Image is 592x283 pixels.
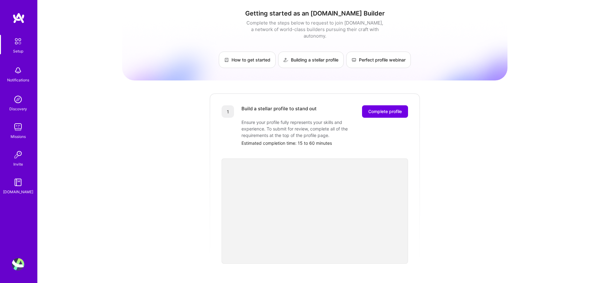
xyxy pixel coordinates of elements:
img: Perfect profile webinar [351,57,356,62]
div: Estimated completion time: 15 to 60 minutes [241,140,408,146]
img: User Avatar [12,258,24,271]
button: Complete profile [362,105,408,118]
div: Ensure your profile fully represents your skills and experience. To submit for review, complete a... [241,119,366,139]
span: Complete profile [368,108,402,115]
a: Building a stellar profile [278,52,344,68]
div: Invite [13,161,23,167]
img: guide book [12,176,24,189]
div: 1 [222,105,234,118]
div: Notifications [7,77,29,83]
div: Setup [13,48,23,54]
img: How to get started [224,57,229,62]
img: bell [12,64,24,77]
iframe: video [222,158,408,264]
a: How to get started [219,52,276,68]
div: Complete the steps below to request to join [DOMAIN_NAME], a network of world-class builders purs... [245,20,385,39]
img: setup [11,35,25,48]
a: Perfect profile webinar [346,52,411,68]
div: [DOMAIN_NAME] [3,189,33,195]
div: Missions [11,133,26,140]
img: discovery [12,93,24,106]
img: Invite [12,148,24,161]
img: teamwork [12,121,24,133]
img: logo [12,12,25,24]
img: Building a stellar profile [283,57,288,62]
a: User Avatar [10,258,26,271]
h1: Getting started as an [DOMAIN_NAME] Builder [122,10,507,17]
div: Build a stellar profile to stand out [241,105,317,118]
div: Discovery [9,106,27,112]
